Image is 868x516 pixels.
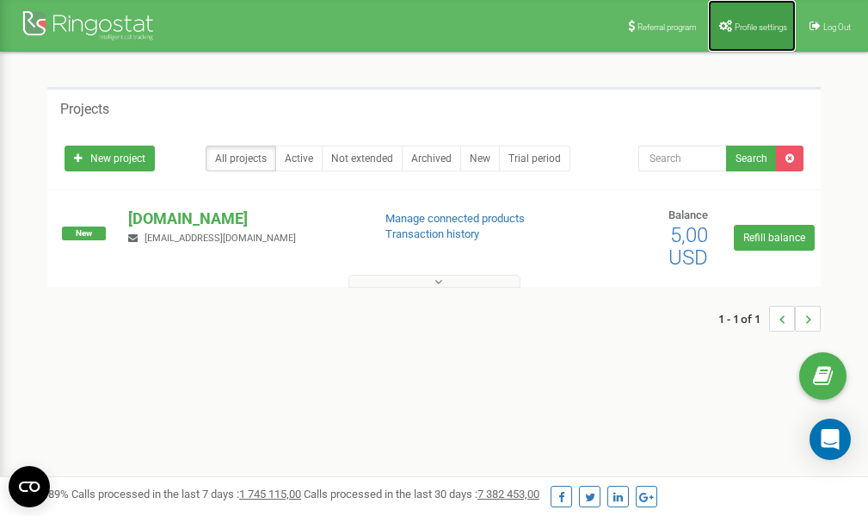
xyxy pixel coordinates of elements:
[477,488,539,500] u: 7 382 453,00
[65,146,155,171] a: New project
[668,223,708,270] span: 5,00 USD
[385,227,479,240] a: Transaction history
[734,225,815,251] a: Refill balance
[206,146,276,171] a: All projects
[62,227,106,240] span: New
[9,466,50,507] button: Open CMP widget
[322,146,403,171] a: Not extended
[823,22,851,32] span: Log Out
[304,488,539,500] span: Calls processed in the last 30 days :
[638,146,727,171] input: Search
[128,208,357,230] p: [DOMAIN_NAME]
[718,289,821,349] nav: ...
[60,102,109,117] h5: Projects
[275,146,323,171] a: Active
[71,488,301,500] span: Calls processed in the last 7 days :
[726,146,777,171] button: Search
[735,22,787,32] span: Profile settings
[460,146,500,171] a: New
[402,146,461,171] a: Archived
[718,306,769,332] span: 1 - 1 of 1
[668,208,708,221] span: Balance
[637,22,697,32] span: Referral program
[145,233,296,244] span: [EMAIL_ADDRESS][DOMAIN_NAME]
[810,419,851,460] div: Open Intercom Messenger
[499,146,570,171] a: Trial period
[385,212,525,225] a: Manage connected products
[239,488,301,500] u: 1 745 115,00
